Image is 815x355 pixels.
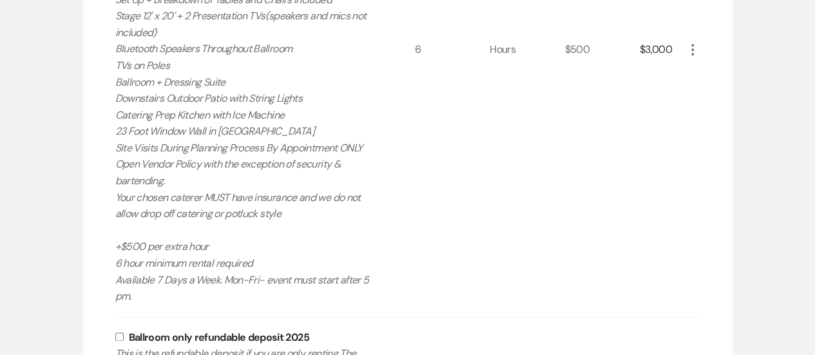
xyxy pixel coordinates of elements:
div: Ballroom only refundable deposit 2025 [129,330,309,345]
